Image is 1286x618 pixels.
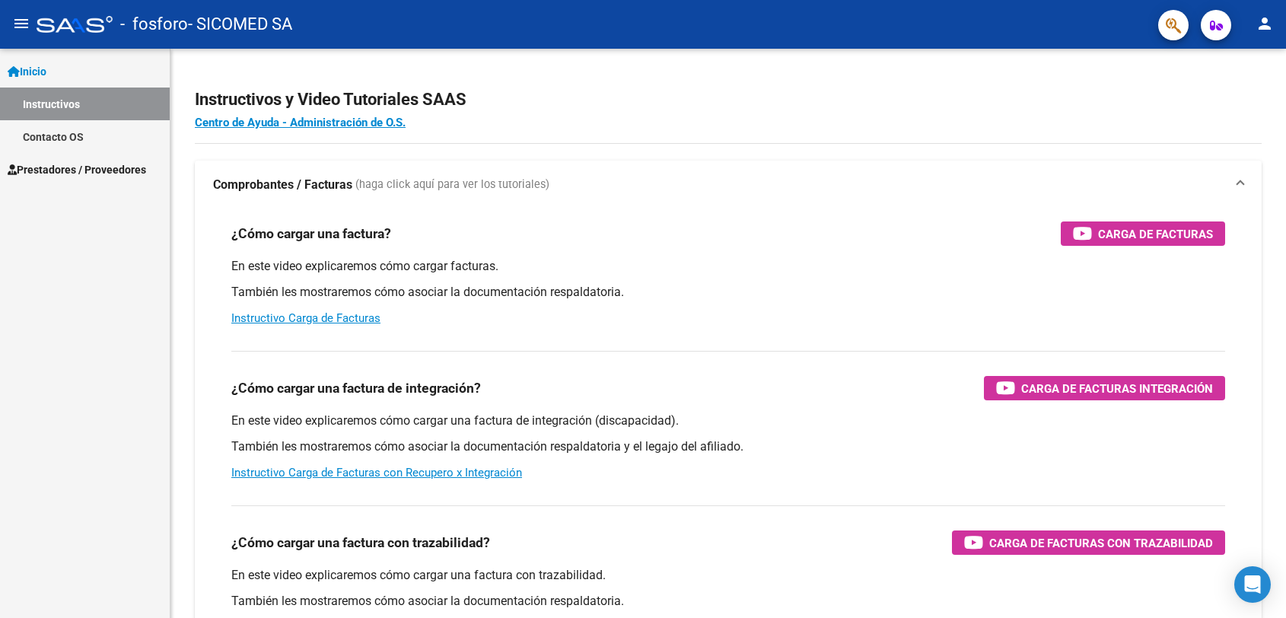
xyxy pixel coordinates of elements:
[1021,379,1213,398] span: Carga de Facturas Integración
[195,85,1262,114] h2: Instructivos y Video Tutoriales SAAS
[1256,14,1274,33] mat-icon: person
[213,177,352,193] strong: Comprobantes / Facturas
[195,116,406,129] a: Centro de Ayuda - Administración de O.S.
[984,376,1225,400] button: Carga de Facturas Integración
[231,567,1225,584] p: En este video explicaremos cómo cargar una factura con trazabilidad.
[8,161,146,178] span: Prestadores / Proveedores
[231,413,1225,429] p: En este video explicaremos cómo cargar una factura de integración (discapacidad).
[231,258,1225,275] p: En este video explicaremos cómo cargar facturas.
[355,177,549,193] span: (haga click aquí para ver los tutoriales)
[231,466,522,479] a: Instructivo Carga de Facturas con Recupero x Integración
[989,534,1213,553] span: Carga de Facturas con Trazabilidad
[231,311,380,325] a: Instructivo Carga de Facturas
[12,14,30,33] mat-icon: menu
[195,161,1262,209] mat-expansion-panel-header: Comprobantes / Facturas (haga click aquí para ver los tutoriales)
[231,223,391,244] h3: ¿Cómo cargar una factura?
[231,284,1225,301] p: También les mostraremos cómo asociar la documentación respaldatoria.
[1061,221,1225,246] button: Carga de Facturas
[231,593,1225,610] p: También les mostraremos cómo asociar la documentación respaldatoria.
[231,532,490,553] h3: ¿Cómo cargar una factura con trazabilidad?
[120,8,188,41] span: - fosforo
[1234,566,1271,603] div: Open Intercom Messenger
[188,8,292,41] span: - SICOMED SA
[231,377,481,399] h3: ¿Cómo cargar una factura de integración?
[952,530,1225,555] button: Carga de Facturas con Trazabilidad
[1098,225,1213,244] span: Carga de Facturas
[231,438,1225,455] p: También les mostraremos cómo asociar la documentación respaldatoria y el legajo del afiliado.
[8,63,46,80] span: Inicio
